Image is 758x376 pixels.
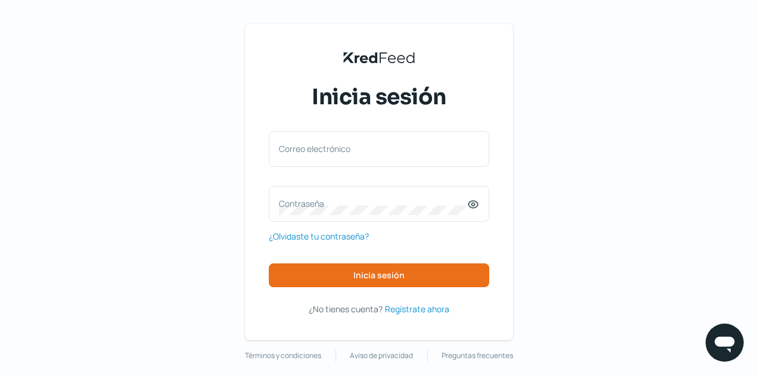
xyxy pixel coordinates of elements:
[269,229,369,244] a: ¿Olvidaste tu contraseña?
[713,331,737,355] img: chatIcon
[269,263,489,287] button: Inicia sesión
[312,82,446,112] span: Inicia sesión
[442,349,513,362] a: Preguntas frecuentes
[245,349,321,362] a: Términos y condiciones
[309,303,383,315] span: ¿No tienes cuenta?
[279,198,467,209] label: Contraseña
[385,302,449,316] a: Regístrate ahora
[279,143,467,154] label: Correo electrónico
[350,349,413,362] a: Aviso de privacidad
[353,271,405,279] span: Inicia sesión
